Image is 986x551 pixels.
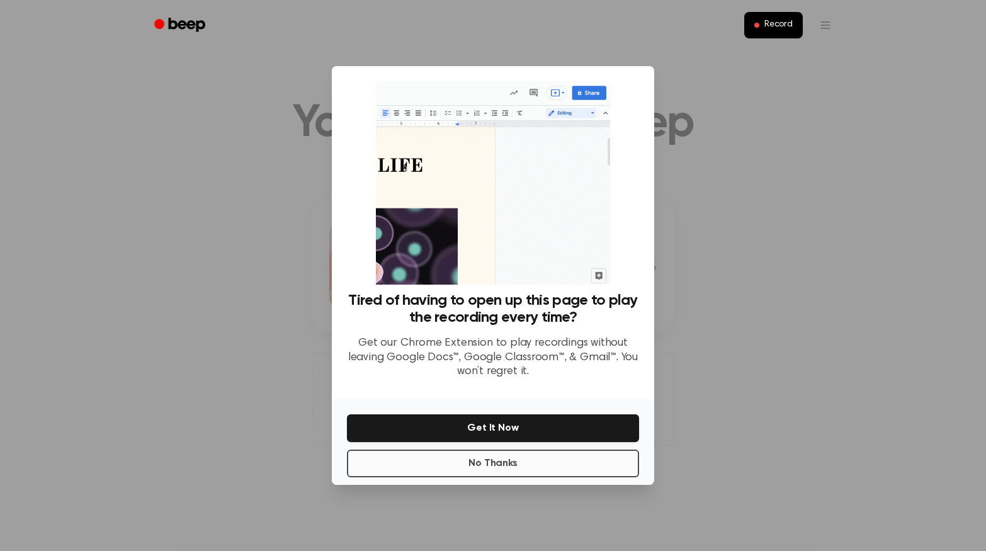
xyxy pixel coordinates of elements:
[810,10,841,40] button: Open menu
[347,292,639,326] h3: Tired of having to open up this page to play the recording every time?
[764,20,793,31] span: Record
[347,336,639,379] p: Get our Chrome Extension to play recordings without leaving Google Docs™, Google Classroom™, & Gm...
[376,81,609,285] img: Beep extension in action
[145,13,217,38] a: Beep
[347,450,639,477] button: No Thanks
[744,12,803,38] button: Record
[347,414,639,442] button: Get It Now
